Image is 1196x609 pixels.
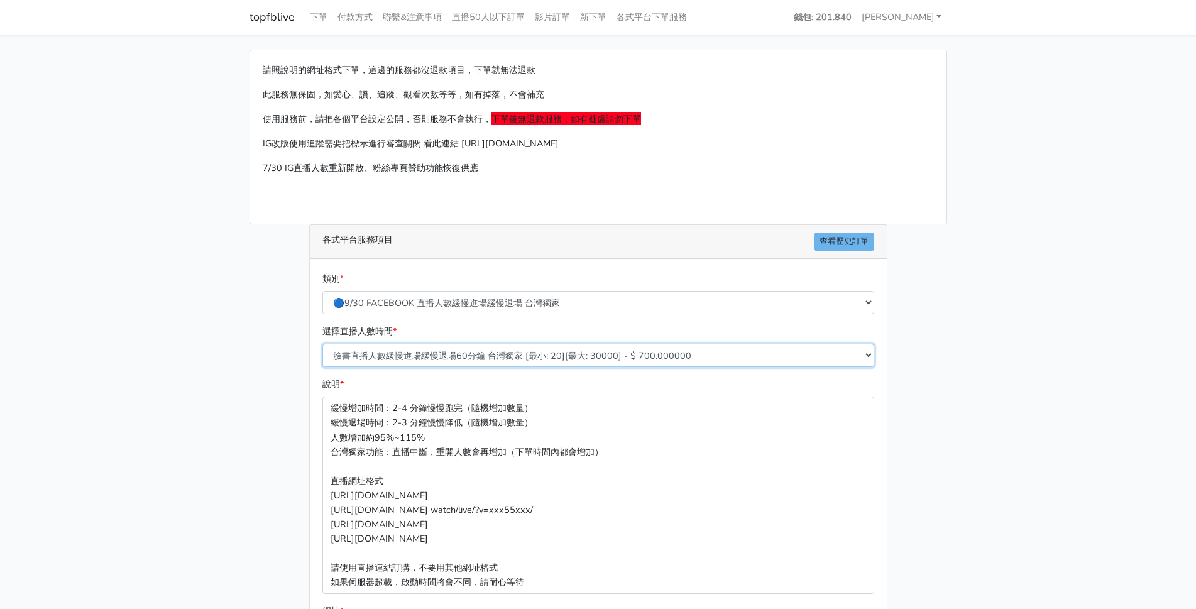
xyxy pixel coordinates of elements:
[310,225,887,259] div: 各式平台服務項目
[332,5,378,30] a: 付款方式
[491,112,641,125] span: 下單後無退款服務，如有疑慮請勿下單
[789,5,857,30] a: 錢包: 201.840
[530,5,575,30] a: 影片訂單
[263,63,934,77] p: 請照說明的網址格式下單，這邊的服務都沒退款項目，下單就無法退款
[263,161,934,175] p: 7/30 IG直播人數重新開放、粉絲專頁贊助功能恢復供應
[814,233,874,251] a: 查看歷史訂單
[263,136,934,151] p: IG改版使用追蹤需要把標示進行審查關閉 看此連結 [URL][DOMAIN_NAME]
[378,5,447,30] a: 聯繫&注意事項
[322,377,344,392] label: 說明
[250,5,295,30] a: topfblive
[612,5,692,30] a: 各式平台下單服務
[322,397,874,594] p: 緩慢增加時間：2-4 分鐘慢慢跑完（隨機增加數量） 緩慢退場時間：2-3 分鐘慢慢降低（隨機增加數量） 人數增加約95%~115% 台灣獨家功能：直播中斷，重開人數會再增加（下單時間內都會增加）...
[263,112,934,126] p: 使用服務前，請把各個平台設定公開，否則服務不會執行，
[263,87,934,102] p: 此服務無保固，如愛心、讚、追蹤、觀看次數等等，如有掉落，不會補充
[305,5,332,30] a: 下單
[575,5,612,30] a: 新下單
[794,11,852,23] strong: 錢包: 201.840
[322,272,344,286] label: 類別
[857,5,947,30] a: [PERSON_NAME]
[322,324,397,339] label: 選擇直播人數時間
[447,5,530,30] a: 直播50人以下訂單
